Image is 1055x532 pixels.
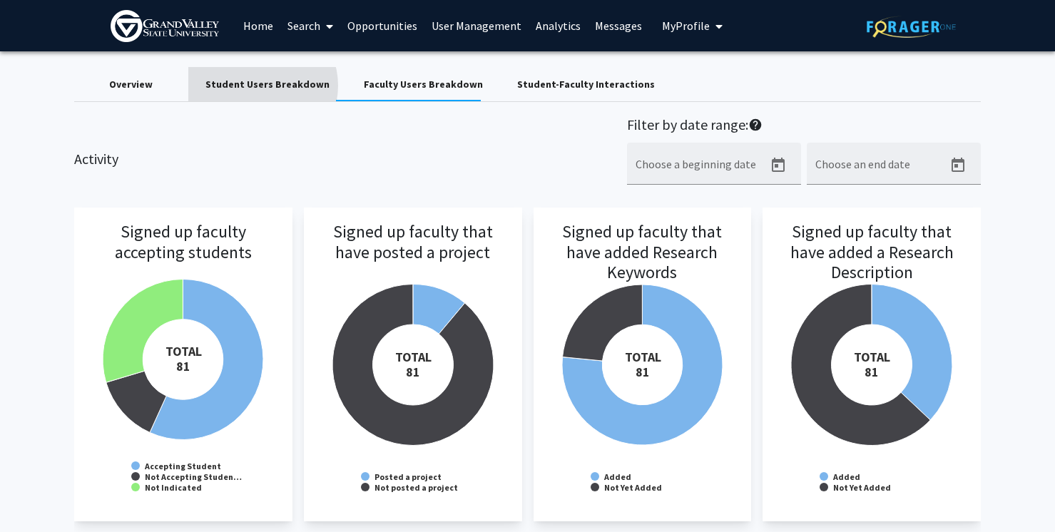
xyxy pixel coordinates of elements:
text: Not Indicated [145,482,202,493]
div: Faculty Users Breakdown [364,77,483,92]
div: Overview [109,77,153,92]
button: Open calendar [764,151,792,180]
a: Opportunities [340,1,424,51]
a: Messages [588,1,649,51]
h3: Signed up faculty that have posted a project [318,222,508,302]
h2: Filter by date range: [627,116,981,137]
tspan: TOTAL 81 [854,349,890,380]
tspan: TOTAL 81 [394,349,431,380]
h2: Activity [74,116,118,168]
div: Student Users Breakdown [205,77,330,92]
iframe: Chat [11,468,61,521]
h3: Signed up faculty that have added Research Keywords [548,222,738,302]
div: Student-Faculty Interactions [517,77,655,92]
img: Grand Valley State University Logo [111,10,219,42]
button: Open calendar [944,151,972,180]
img: ForagerOne Logo [867,16,956,38]
a: User Management [424,1,529,51]
text: Accepting Student [144,461,221,471]
text: Not Accepting Studen… [145,471,242,482]
a: Search [280,1,340,51]
text: Posted a project [374,471,442,482]
span: My Profile [662,19,710,33]
text: Added [603,471,631,482]
h3: Signed up faculty accepting students [88,222,278,302]
tspan: TOTAL 81 [624,349,661,380]
a: Analytics [529,1,588,51]
text: Not posted a project [374,482,458,493]
text: Not Yet Added [604,482,662,493]
text: Added [832,471,860,482]
h3: Signed up faculty that have added a Research Description [777,222,967,302]
tspan: TOTAL 81 [165,343,201,374]
a: Home [236,1,280,51]
mat-icon: help [748,116,763,133]
text: Not Yet Added [833,482,891,493]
